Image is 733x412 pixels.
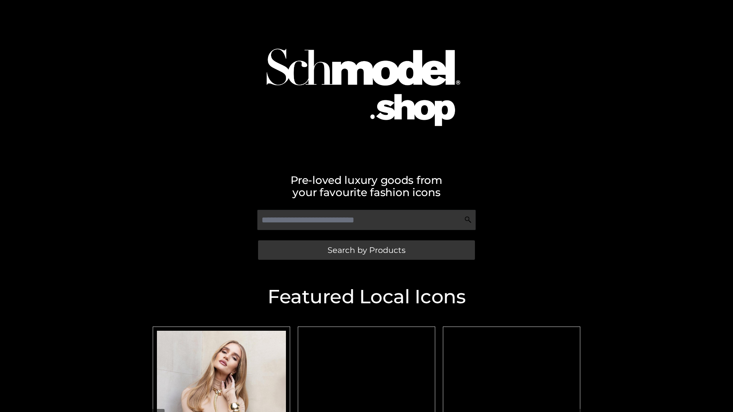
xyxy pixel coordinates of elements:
a: Search by Products [258,240,475,260]
h2: Pre-loved luxury goods from your favourite fashion icons [149,174,584,198]
img: Search Icon [464,216,472,224]
span: Search by Products [328,246,405,254]
h2: Featured Local Icons​ [149,287,584,306]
